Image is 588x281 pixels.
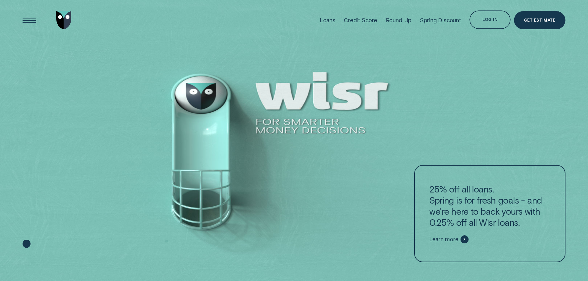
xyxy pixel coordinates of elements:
button: Open Menu [20,11,39,30]
a: Get Estimate [514,11,565,30]
div: Loans [320,17,336,24]
img: Wisr [56,11,72,30]
div: Round Up [386,17,412,24]
button: Log in [469,10,510,29]
span: Learn more [429,236,458,243]
p: 25% off all loans. Spring is for fresh goals - and we're here to back yours with 0.25% off all Wi... [429,184,550,228]
div: Credit Score [344,17,377,24]
div: Spring Discount [420,17,461,24]
a: 25% off all loans.Spring is for fresh goals - and we're here to back yours with 0.25% off all Wis... [414,165,566,262]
